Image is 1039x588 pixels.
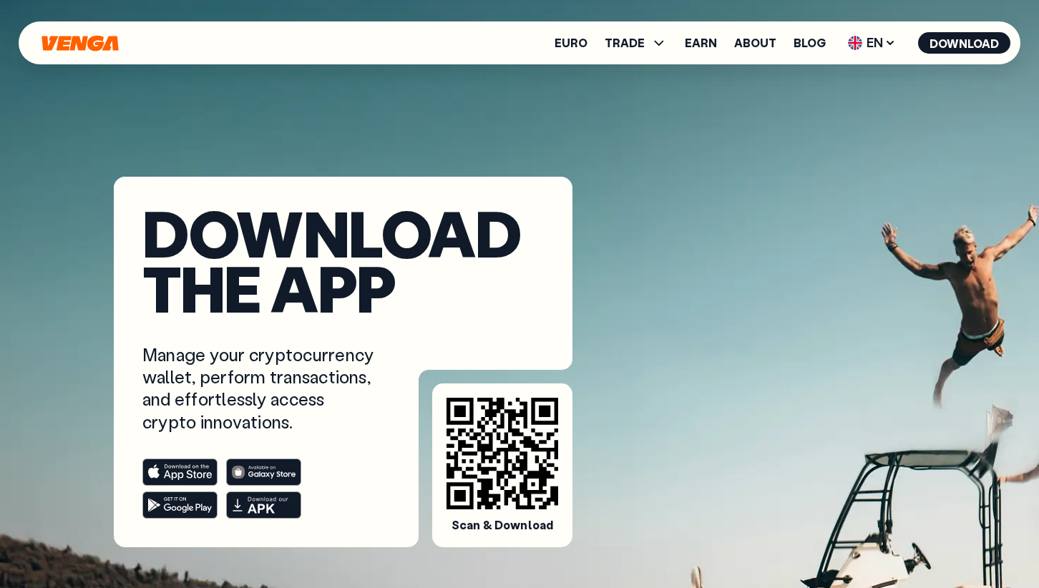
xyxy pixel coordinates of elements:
a: About [734,37,776,49]
svg: Home [40,35,120,52]
img: flag-uk [848,36,862,50]
a: Earn [685,37,717,49]
a: Euro [555,37,587,49]
a: Blog [794,37,826,49]
span: Scan & Download [452,518,553,533]
span: TRADE [605,34,668,52]
img: phone [610,128,877,571]
span: EN [843,31,901,54]
span: TRADE [605,37,645,49]
h1: Download the app [142,205,544,315]
button: Download [918,32,1010,54]
p: Manage your cryptocurrency wallet, perform transactions, and effortlessly access crypto innovations. [142,343,377,433]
